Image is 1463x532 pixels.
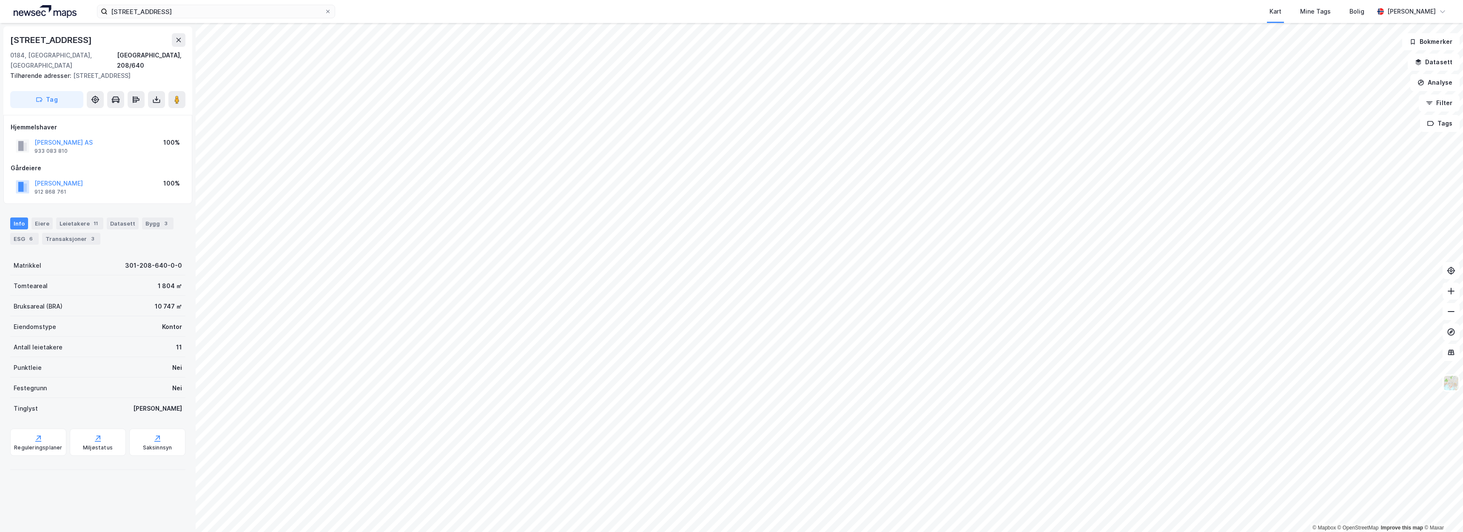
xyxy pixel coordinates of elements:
[27,235,35,243] div: 6
[163,137,180,148] div: 100%
[91,219,100,228] div: 11
[14,363,42,373] div: Punktleie
[1443,375,1459,391] img: Z
[1300,6,1331,17] div: Mine Tags
[162,219,170,228] div: 3
[14,322,56,332] div: Eiendomstype
[1410,74,1460,91] button: Analyse
[107,217,139,229] div: Datasett
[10,91,83,108] button: Tag
[163,178,180,189] div: 100%
[125,260,182,271] div: 301-208-640-0-0
[155,301,182,312] div: 10 747 ㎡
[158,281,182,291] div: 1 804 ㎡
[34,189,66,195] div: 912 868 761
[142,217,174,229] div: Bygg
[14,281,48,291] div: Tomteareal
[133,403,182,414] div: [PERSON_NAME]
[11,163,185,173] div: Gårdeiere
[1420,115,1460,132] button: Tags
[172,383,182,393] div: Nei
[83,444,113,451] div: Miljøstatus
[108,5,324,18] input: Søk på adresse, matrikkel, gårdeiere, leietakere eller personer
[1349,6,1364,17] div: Bolig
[10,233,39,245] div: ESG
[176,342,182,352] div: 11
[10,71,179,81] div: [STREET_ADDRESS]
[10,72,73,79] span: Tilhørende adresser:
[1312,525,1336,531] a: Mapbox
[162,322,182,332] div: Kontor
[1419,94,1460,112] button: Filter
[56,217,103,229] div: Leietakere
[1420,491,1463,532] iframe: Chat Widget
[14,301,63,312] div: Bruksareal (BRA)
[1338,525,1379,531] a: OpenStreetMap
[1387,6,1436,17] div: [PERSON_NAME]
[14,403,38,414] div: Tinglyst
[1408,54,1460,71] button: Datasett
[1381,525,1423,531] a: Improve this map
[31,217,53,229] div: Eiere
[14,342,63,352] div: Antall leietakere
[1420,491,1463,532] div: Kontrollprogram for chat
[117,50,185,71] div: [GEOGRAPHIC_DATA], 208/640
[10,33,94,47] div: [STREET_ADDRESS]
[143,444,172,451] div: Saksinnsyn
[172,363,182,373] div: Nei
[14,5,77,18] img: logo.a4113a55bc3d86da70a041830d287a7e.svg
[10,50,117,71] div: 0184, [GEOGRAPHIC_DATA], [GEOGRAPHIC_DATA]
[1402,33,1460,50] button: Bokmerker
[14,383,47,393] div: Festegrunn
[88,235,97,243] div: 3
[11,122,185,132] div: Hjemmelshaver
[42,233,100,245] div: Transaksjoner
[14,444,62,451] div: Reguleringsplaner
[1269,6,1281,17] div: Kart
[10,217,28,229] div: Info
[14,260,41,271] div: Matrikkel
[34,148,68,154] div: 933 083 810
